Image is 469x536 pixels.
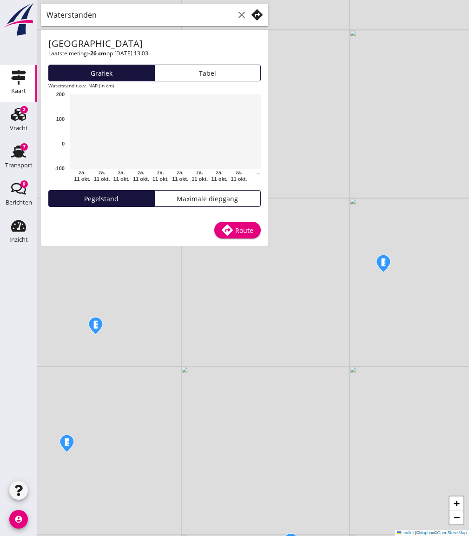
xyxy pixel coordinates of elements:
[10,125,28,131] div: Vracht
[211,176,227,182] text: 11 okt.
[113,176,130,182] text: 11 okt.
[454,511,460,523] span: −
[419,530,434,535] a: Mapbox
[196,170,203,175] text: za.
[118,170,125,175] text: za.
[99,170,106,175] text: za.
[20,106,28,113] div: 2
[9,510,28,529] i: account_circle
[48,90,261,183] svg: Een diagram.
[231,176,247,182] text: 11 okt.
[53,194,150,204] div: Pegelstand
[56,92,65,97] text: 200
[9,237,28,243] div: Inzicht
[157,170,164,175] text: za.
[87,316,104,336] img: Marker
[216,170,223,175] text: za.
[20,180,28,188] div: 9
[449,496,463,510] a: Zoom in
[236,9,247,20] i: clear
[48,50,154,57] h2: Laatste meting: op [DATE] 13:03
[257,170,260,175] text: ..
[133,176,149,182] text: 11 okt.
[222,225,253,236] div: Route
[88,49,106,57] strong: -26 cm
[236,170,243,175] text: za.
[5,162,33,168] div: Transport
[192,176,208,182] text: 11 okt.
[154,190,260,207] button: Maximale diepgang
[6,199,32,205] div: Berichten
[56,116,65,122] text: 100
[48,190,154,207] button: Pegelstand
[159,68,256,78] div: Tabel
[46,7,234,22] input: Zoek faciliteit
[172,176,188,182] text: 11 okt.
[177,170,184,175] text: za.
[395,530,469,536] div: © ©
[2,2,35,37] img: logo-small.a267ee39.svg
[375,254,391,273] img: Marker
[152,176,169,182] text: 11 okt.
[48,65,154,81] button: Grafiek
[397,530,414,535] a: Leaflet
[94,176,110,182] text: 11 okt.
[159,194,256,204] div: Maximale diepgang
[59,434,75,453] img: Marker
[62,141,65,146] text: 0
[11,88,26,94] div: Kaart
[138,170,145,175] text: za.
[449,510,463,524] a: Zoom out
[415,530,416,535] span: |
[214,222,261,238] a: Route
[79,170,86,175] text: za.
[48,37,154,50] h1: [GEOGRAPHIC_DATA]
[74,176,91,182] text: 11 okt.
[48,82,114,89] span: Waterstand t.o.v. NAP (in cm)
[53,68,150,78] div: Grafiek
[20,143,28,151] div: 7
[54,165,65,171] text: -100
[437,530,467,535] a: OpenStreetMap
[154,65,260,81] button: Tabel
[454,497,460,509] span: +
